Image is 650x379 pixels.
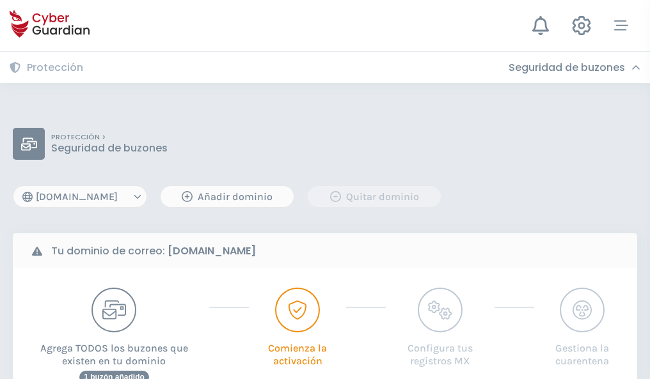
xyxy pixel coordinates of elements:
[262,288,333,367] button: Comienza la activación
[51,244,256,259] b: Tu dominio de correo:
[547,332,618,367] p: Gestiona la cuarentena
[262,332,333,367] p: Comienza la activación
[51,133,168,142] p: PROTECCIÓN >
[509,61,625,74] h3: Seguridad de buzones
[160,185,294,208] button: Añadir dominio
[168,244,256,258] strong: [DOMAIN_NAME]
[170,189,284,205] div: Añadir dominio
[307,185,441,208] button: Quitar dominio
[509,61,640,74] div: Seguridad de buzones
[399,288,481,367] button: Configura tus registros MX
[317,189,431,205] div: Quitar dominio
[32,332,196,367] p: Agrega TODOS los buzones que existen en tu dominio
[399,332,481,367] p: Configura tus registros MX
[51,142,168,155] p: Seguridad de buzones
[27,61,83,74] h3: Protección
[547,288,618,367] button: Gestiona la cuarentena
